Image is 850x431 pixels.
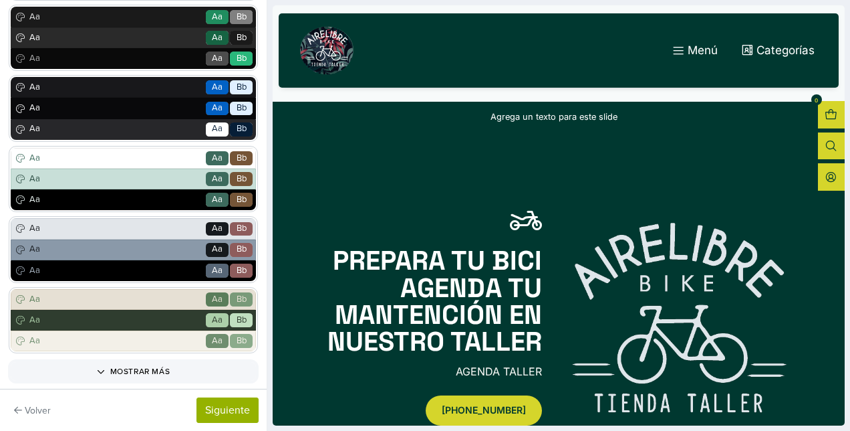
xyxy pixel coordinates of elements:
span: Aa [27,152,204,165]
img: AIRELIBRE [14,16,96,74]
span: Bb [237,102,247,115]
span: Categorías [484,39,542,51]
div: Agrega un texto para este slide [218,106,345,117]
button: AaAaBbAaAaBbAaAaBb [11,148,256,211]
span: Aa [212,11,223,24]
span: Aa [27,11,204,24]
span: Aa [27,122,204,136]
span: Aa [212,173,223,186]
span: Bb [237,173,247,186]
span: Bb [237,293,247,307]
span: Bb [237,52,247,66]
span: Aa [27,222,204,236]
span: Bb [237,11,247,24]
span: Aa [212,102,223,115]
span: Aa [27,314,204,327]
button: Menú [396,34,448,56]
span: Bb [237,152,247,165]
span: Aa [27,52,204,66]
span: Aa [27,31,204,45]
button: Categorías [456,36,554,55]
span: Bb [237,264,247,278]
span: Bb [237,314,247,327]
span: Aa [27,102,204,115]
div: Menú [415,39,445,51]
span: Aa [27,335,204,348]
button: Abrir carro [545,96,572,123]
span: Aa [212,122,223,136]
span: Bb [237,222,247,236]
span: Aa [27,243,204,256]
span: Bb [237,335,247,348]
span: Aa [212,193,223,207]
span: Aa [212,31,223,45]
button: AaAaBbAaAaBbAaAaBb [11,218,256,281]
span: Aa [27,81,204,94]
span: Aa [27,173,204,186]
button: Mostrar más [11,362,256,381]
span: Aa [212,335,223,348]
span: Aa [212,293,223,307]
span: Bb [237,193,247,207]
div: 1 / 1 [8,96,554,126]
span: Aa [212,243,223,256]
button: AaAaBbAaAaBbAaAaBb [11,77,256,140]
span: Aa [212,222,223,236]
span: Bb [237,81,247,94]
span: Aa [212,264,223,278]
span: Aa [212,152,223,165]
button: Abrir barra de búsqueda [545,127,572,155]
span: Bb [237,122,247,136]
span: Aa [27,193,204,207]
div: 0 [539,89,549,100]
span: Bb [237,31,247,45]
button: Siguiente [196,398,259,423]
span: Aa [212,81,223,94]
span: Aa [27,264,204,278]
button: AaAaBbAaAaBbAaAaBb [11,7,256,70]
span: Aa [212,52,223,66]
button: Acceso [545,158,572,185]
span: Bb [237,243,247,256]
button: AaAaBbAaAaBbAaAaBb [11,289,256,352]
span: Aa [212,314,223,327]
button: Volver [8,400,57,421]
span: Aa [27,293,204,307]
